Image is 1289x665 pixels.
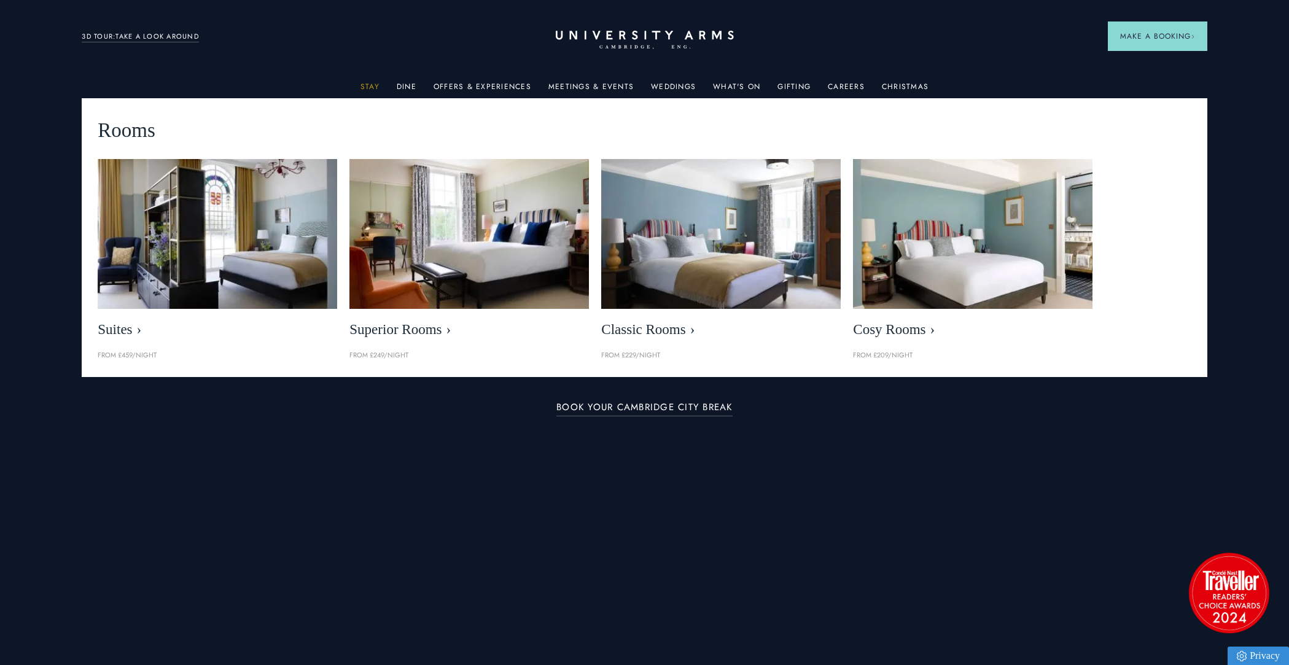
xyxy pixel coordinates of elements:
span: Classic Rooms [601,321,841,338]
a: Offers & Experiences [434,82,531,98]
p: From £209/night [853,350,1092,361]
p: From £459/night [98,350,337,361]
a: Careers [828,82,865,98]
a: image-5bdf0f703dacc765be5ca7f9d527278f30b65e65-400x250-jpg Superior Rooms [349,159,589,344]
a: image-7eccef6fe4fe90343db89eb79f703814c40db8b4-400x250-jpg Classic Rooms [601,159,841,344]
img: image-7eccef6fe4fe90343db89eb79f703814c40db8b4-400x250-jpg [601,159,841,309]
img: image-2524eff8f0c5d55edbf694693304c4387916dea5-1501x1501-png [1183,546,1275,639]
a: Privacy [1228,647,1289,665]
span: Rooms [98,114,155,147]
a: image-0c4e569bfe2498b75de12d7d88bf10a1f5f839d4-400x250-jpg Cosy Rooms [853,159,1092,344]
img: Privacy [1237,651,1247,661]
span: Superior Rooms [349,321,589,338]
p: From £249/night [349,350,589,361]
a: Home [556,31,734,50]
a: Meetings & Events [548,82,634,98]
a: Christmas [882,82,929,98]
a: 3D TOUR:TAKE A LOOK AROUND [82,31,199,42]
button: Make a BookingArrow icon [1108,21,1207,51]
img: image-21e87f5add22128270780cf7737b92e839d7d65d-400x250-jpg [98,159,337,309]
a: image-21e87f5add22128270780cf7737b92e839d7d65d-400x250-jpg Suites [98,159,337,344]
img: image-5bdf0f703dacc765be5ca7f9d527278f30b65e65-400x250-jpg [349,159,589,309]
a: Dine [397,82,416,98]
a: Stay [360,82,380,98]
a: BOOK YOUR CAMBRIDGE CITY BREAK [556,402,733,416]
span: Cosy Rooms [853,321,1092,338]
span: Suites [98,321,337,338]
img: Arrow icon [1191,34,1195,39]
span: Make a Booking [1120,31,1195,42]
a: What's On [713,82,760,98]
img: image-0c4e569bfe2498b75de12d7d88bf10a1f5f839d4-400x250-jpg [853,159,1092,309]
p: From £229/night [601,350,841,361]
a: Gifting [777,82,811,98]
a: Weddings [651,82,696,98]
